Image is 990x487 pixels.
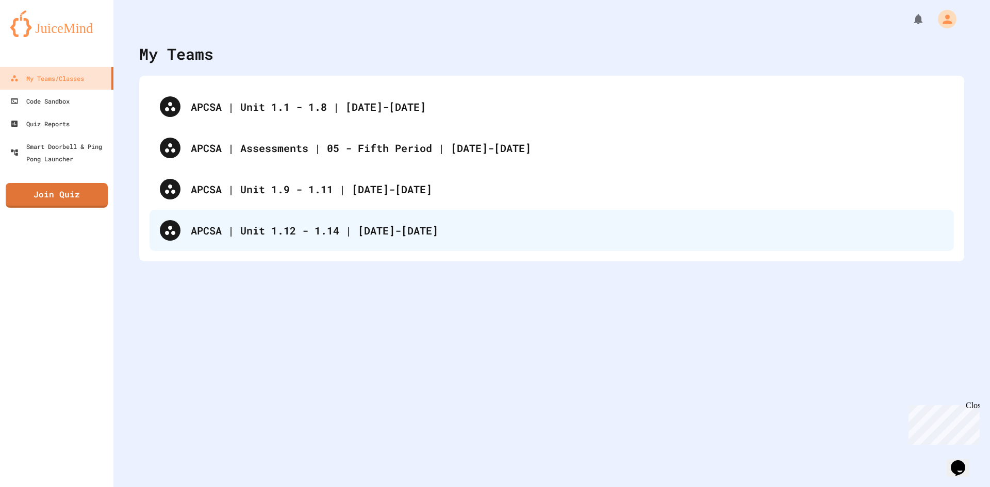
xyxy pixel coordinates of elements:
div: My Account [927,7,959,31]
div: Code Sandbox [10,95,70,107]
div: Smart Doorbell & Ping Pong Launcher [10,140,109,165]
div: My Teams [139,42,213,65]
div: Quiz Reports [10,117,70,130]
div: APCSA | Unit 1.9 - 1.11 | [DATE]-[DATE] [191,181,944,197]
div: Chat with us now!Close [4,4,71,65]
div: APCSA | Unit 1.1 - 1.8 | [DATE]-[DATE] [191,99,944,114]
div: APCSA | Unit 1.1 - 1.8 | [DATE]-[DATE] [150,86,954,127]
div: APCSA | Unit 1.12 - 1.14 | [DATE]-[DATE] [150,210,954,251]
div: APCSA | Assessments | 05 - Fifth Period | [DATE]-[DATE] [191,140,944,156]
img: logo-orange.svg [10,10,103,37]
iframe: chat widget [904,401,980,445]
div: APCSA | Unit 1.12 - 1.14 | [DATE]-[DATE] [191,223,944,238]
iframe: chat widget [947,446,980,477]
div: APCSA | Unit 1.9 - 1.11 | [DATE]-[DATE] [150,169,954,210]
div: APCSA | Assessments | 05 - Fifth Period | [DATE]-[DATE] [150,127,954,169]
div: My Notifications [893,10,927,28]
div: My Teams/Classes [10,72,84,85]
a: Join Quiz [6,183,108,208]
